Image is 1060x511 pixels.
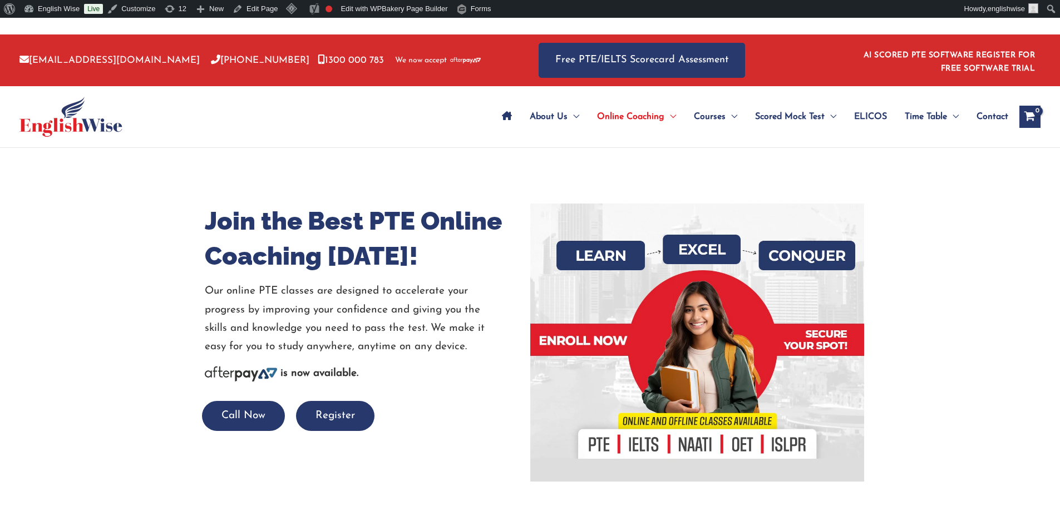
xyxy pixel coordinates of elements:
[530,97,568,136] span: About Us
[19,97,122,137] img: cropped-ew-logo
[493,97,1008,136] nav: Site Navigation: Main Menu
[988,4,1025,13] span: englishwise
[1028,3,1038,13] img: ashok kumar
[755,97,825,136] span: Scored Mock Test
[202,410,285,421] a: Call Now
[205,282,522,356] p: Our online PTE classes are designed to accelerate your progress by improving your confidence and ...
[280,368,358,379] b: is now available.
[296,401,374,431] button: Register
[597,97,664,136] span: Online Coaching
[202,401,285,431] button: Call Now
[968,97,1008,136] a: Contact
[857,42,1041,78] aside: Header Widget 1
[825,97,836,136] span: Menu Toggle
[746,97,845,136] a: Scored Mock TestMenu Toggle
[845,97,896,136] a: ELICOS
[450,57,481,63] img: Afterpay-Logo
[864,51,1036,73] a: AI SCORED PTE SOFTWARE REGISTER FOR FREE SOFTWARE TRIAL
[205,366,277,381] img: Afterpay-Logo
[326,6,332,12] div: Focus keyphrase not set
[1019,106,1041,128] a: View Shopping Cart, empty
[947,97,959,136] span: Menu Toggle
[318,56,384,65] a: 1300 000 783
[588,97,685,136] a: Online CoachingMenu Toggle
[568,97,579,136] span: Menu Toggle
[395,55,447,66] span: We now accept
[664,97,676,136] span: Menu Toggle
[521,97,588,136] a: About UsMenu Toggle
[84,4,103,14] a: Live
[211,56,309,65] a: [PHONE_NUMBER]
[685,97,746,136] a: CoursesMenu Toggle
[896,97,968,136] a: Time TableMenu Toggle
[19,56,200,65] a: [EMAIL_ADDRESS][DOMAIN_NAME]
[854,97,887,136] span: ELICOS
[905,97,947,136] span: Time Table
[539,43,745,78] a: Free PTE/IELTS Scorecard Assessment
[296,410,374,421] a: Register
[694,97,726,136] span: Courses
[977,97,1008,136] span: Contact
[726,97,737,136] span: Menu Toggle
[205,204,522,274] h1: Join the Best PTE Online Coaching [DATE]!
